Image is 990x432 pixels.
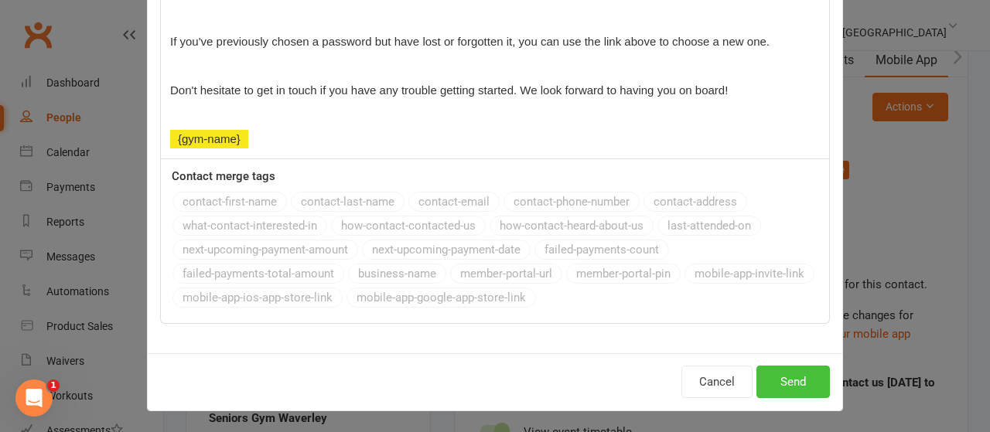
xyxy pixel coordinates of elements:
iframe: Intercom live chat [15,379,53,417]
span: Don't hesitate to get in touch if you have any trouble getting started. We look forward to having... [170,83,728,97]
button: Cancel [681,366,753,398]
span: 1 [47,379,60,392]
button: Send [756,366,830,398]
label: Contact merge tags [172,167,275,185]
span: If you've previously chosen a password but have lost or forgotten it, you can use the link above ... [170,35,770,48]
